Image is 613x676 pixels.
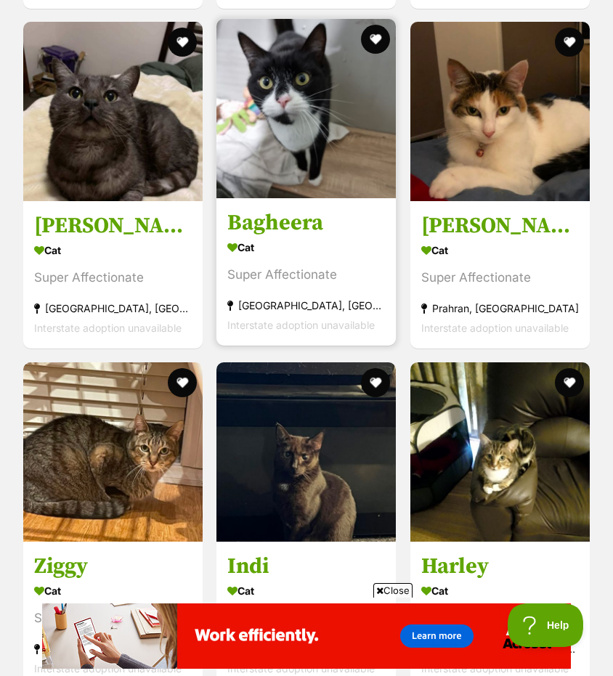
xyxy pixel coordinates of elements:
[421,322,569,334] span: Interstate adoption unavailable
[34,268,192,288] div: Super Affectionate
[410,362,590,542] img: Harley
[34,639,192,659] div: Upwey, [GEOGRAPHIC_DATA]
[555,28,584,57] button: favourite
[227,553,385,580] h3: Indi
[168,28,197,57] button: favourite
[34,212,192,240] h3: [PERSON_NAME]
[421,580,579,601] div: Cat
[23,22,203,201] img: Milo
[373,583,413,598] span: Close
[227,265,385,285] div: Super Affectionate
[216,198,396,346] a: Bagheera Cat Super Affectionate [GEOGRAPHIC_DATA], [GEOGRAPHIC_DATA] Interstate adoption unavaila...
[421,639,579,659] div: [GEOGRAPHIC_DATA], [GEOGRAPHIC_DATA]
[34,322,182,334] span: Interstate adoption unavailable
[227,580,385,601] div: Cat
[421,553,579,580] h3: Harley
[410,22,590,201] img: Queen Mary
[34,298,192,318] div: [GEOGRAPHIC_DATA], [GEOGRAPHIC_DATA]
[421,298,579,318] div: Prahran, [GEOGRAPHIC_DATA]
[362,25,391,54] button: favourite
[23,201,203,349] a: [PERSON_NAME] Cat Super Affectionate [GEOGRAPHIC_DATA], [GEOGRAPHIC_DATA] Interstate adoption una...
[23,362,203,542] img: Ziggy
[227,319,375,331] span: Interstate adoption unavailable
[42,603,571,669] iframe: Advertisement
[421,212,579,240] h3: [PERSON_NAME]
[168,368,197,397] button: favourite
[34,240,192,261] div: Cat
[34,662,182,675] span: Interstate adoption unavailable
[508,603,584,647] iframe: Help Scout Beacon - Open
[227,296,385,315] div: [GEOGRAPHIC_DATA], [GEOGRAPHIC_DATA]
[421,240,579,261] div: Cat
[216,19,396,198] img: Bagheera
[216,362,396,542] img: Indi
[227,237,385,258] div: Cat
[34,553,192,580] h3: Ziggy
[34,580,192,601] div: Cat
[34,608,192,628] div: Sweet & Affectionate
[421,268,579,288] div: Super Affectionate
[555,368,584,397] button: favourite
[410,201,590,349] a: [PERSON_NAME] Cat Super Affectionate Prahran, [GEOGRAPHIC_DATA] Interstate adoption unavailable f...
[362,368,391,397] button: favourite
[227,209,385,237] h3: Bagheera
